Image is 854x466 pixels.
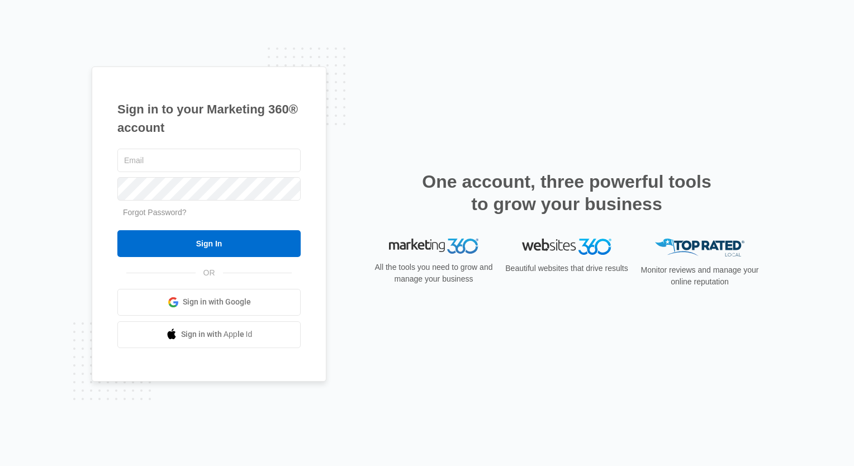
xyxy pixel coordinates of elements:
[504,263,629,274] p: Beautiful websites that drive results
[419,170,715,215] h2: One account, three powerful tools to grow your business
[117,230,301,257] input: Sign In
[196,267,223,279] span: OR
[183,296,251,308] span: Sign in with Google
[371,261,496,285] p: All the tools you need to grow and manage your business
[117,100,301,137] h1: Sign in to your Marketing 360® account
[637,264,762,288] p: Monitor reviews and manage your online reputation
[117,149,301,172] input: Email
[181,329,253,340] span: Sign in with Apple Id
[117,289,301,316] a: Sign in with Google
[389,239,478,254] img: Marketing 360
[123,208,187,217] a: Forgot Password?
[117,321,301,348] a: Sign in with Apple Id
[655,239,744,257] img: Top Rated Local
[522,239,611,255] img: Websites 360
